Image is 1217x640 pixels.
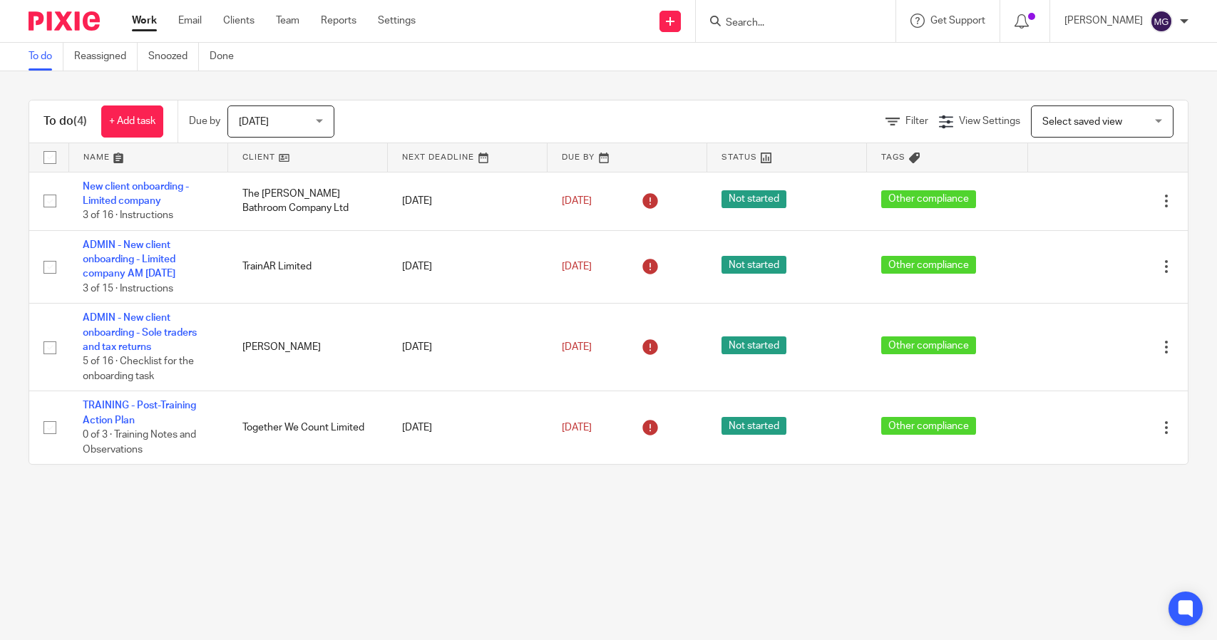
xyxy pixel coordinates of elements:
[562,423,592,433] span: [DATE]
[722,190,786,208] span: Not started
[73,115,87,127] span: (4)
[83,240,175,279] a: ADMIN - New client onboarding - Limited company AM [DATE]
[43,114,87,129] h1: To do
[881,256,976,274] span: Other compliance
[388,391,548,464] td: [DATE]
[148,43,199,71] a: Snoozed
[189,114,220,128] p: Due by
[228,304,388,391] td: [PERSON_NAME]
[388,172,548,230] td: [DATE]
[959,116,1020,126] span: View Settings
[83,284,173,294] span: 3 of 15 · Instructions
[210,43,245,71] a: Done
[722,417,786,435] span: Not started
[881,417,976,435] span: Other compliance
[228,172,388,230] td: The [PERSON_NAME] Bathroom Company Ltd
[83,430,196,455] span: 0 of 3 · Training Notes and Observations
[881,153,905,161] span: Tags
[388,230,548,304] td: [DATE]
[378,14,416,28] a: Settings
[83,182,189,206] a: New client onboarding - Limited company
[722,256,786,274] span: Not started
[388,304,548,391] td: [DATE]
[83,401,196,425] a: TRAINING - Post-Training Action Plan
[724,17,853,30] input: Search
[881,336,976,354] span: Other compliance
[228,230,388,304] td: TrainAR Limited
[83,210,173,220] span: 3 of 16 · Instructions
[239,117,269,127] span: [DATE]
[83,356,194,381] span: 5 of 16 · Checklist for the onboarding task
[562,196,592,206] span: [DATE]
[83,313,197,352] a: ADMIN - New client onboarding - Sole traders and tax returns
[930,16,985,26] span: Get Support
[321,14,356,28] a: Reports
[29,11,100,31] img: Pixie
[1042,117,1122,127] span: Select saved view
[722,336,786,354] span: Not started
[1064,14,1143,28] p: [PERSON_NAME]
[132,14,157,28] a: Work
[223,14,255,28] a: Clients
[1150,10,1173,33] img: svg%3E
[562,262,592,272] span: [DATE]
[74,43,138,71] a: Reassigned
[562,342,592,352] span: [DATE]
[29,43,63,71] a: To do
[905,116,928,126] span: Filter
[228,391,388,464] td: Together We Count Limited
[276,14,299,28] a: Team
[178,14,202,28] a: Email
[101,105,163,138] a: + Add task
[881,190,976,208] span: Other compliance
